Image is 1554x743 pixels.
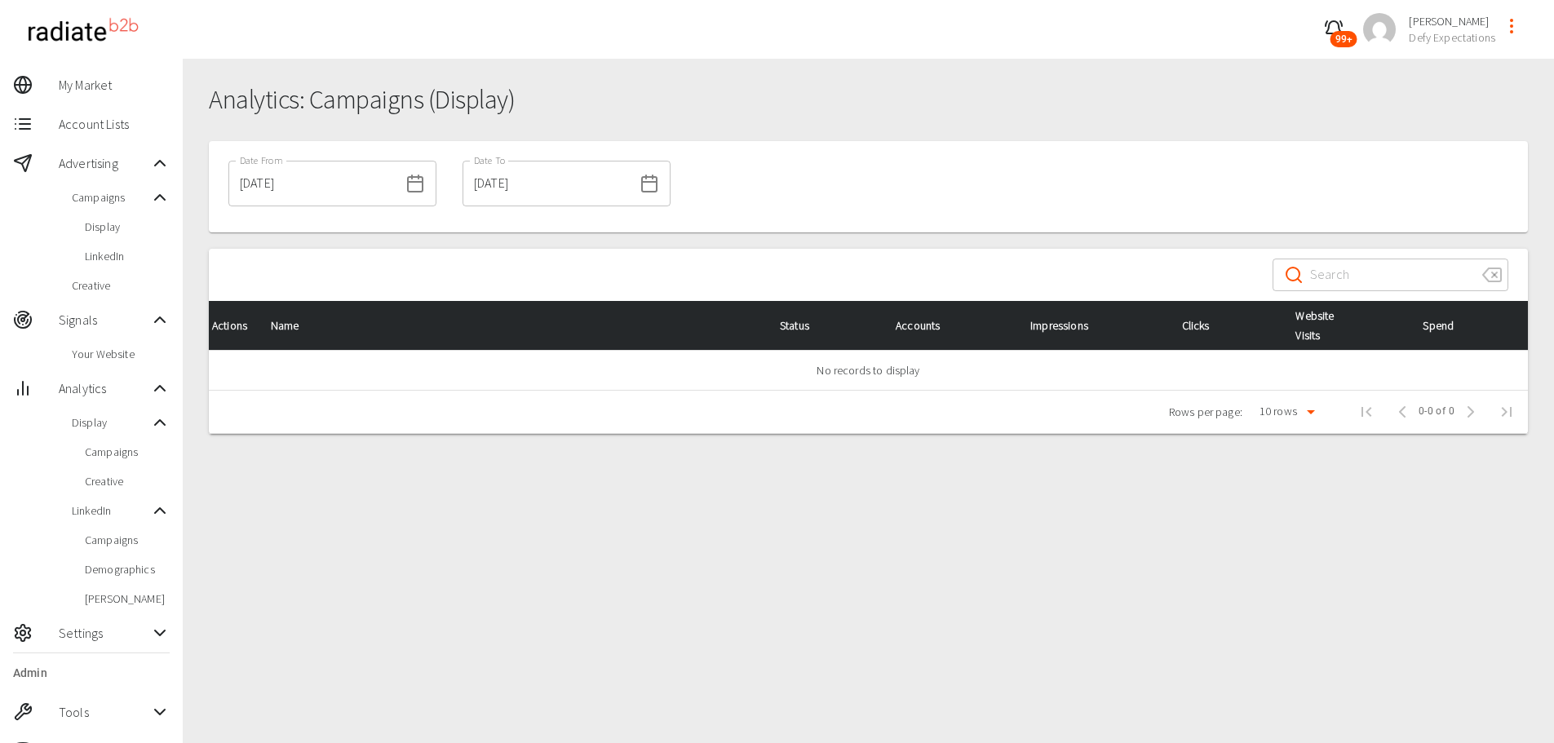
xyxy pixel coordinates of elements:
span: Last Page [1487,392,1526,431]
label: Date From [240,153,282,167]
div: 10 rows [1255,403,1301,419]
span: Name [271,316,325,335]
span: Creative [72,277,170,294]
span: Website Visits [1295,306,1385,345]
span: Status [780,316,835,335]
div: Clicks [1182,316,1270,335]
span: Demographics [85,561,170,577]
td: No records to display [209,350,1528,390]
span: Account Lists [59,114,170,134]
span: Tools [59,702,150,722]
div: Accounts [896,316,1004,335]
span: Settings [59,623,150,643]
span: Campaigns [72,189,150,206]
span: Creative [85,473,170,489]
button: 99+ [1317,13,1350,46]
span: First Page [1347,392,1386,431]
img: a2ca95db2cb9c46c1606a9dd9918c8c6 [1363,13,1396,46]
span: Display [72,414,150,431]
button: profile-menu [1495,10,1528,42]
div: Website Visits [1295,306,1397,345]
span: Signals [59,310,150,329]
h1: Analytics: Campaigns (Display) [209,85,1528,115]
span: LinkedIn [72,502,150,519]
span: My Market [59,75,170,95]
span: Spend [1423,316,1480,335]
p: Rows per page: [1169,404,1242,420]
span: Previous Page [1386,396,1419,428]
span: 99+ [1330,31,1357,47]
span: Impressions [1030,316,1114,335]
div: Impressions [1030,316,1156,335]
span: Analytics [59,378,150,398]
span: 0-0 of 0 [1419,404,1454,420]
img: radiateb2b_logo_black.png [20,11,146,48]
div: Spend [1423,316,1515,335]
span: Clicks [1182,316,1236,335]
span: LinkedIn [85,248,170,264]
input: dd/mm/yyyy [463,161,633,206]
div: Name [271,316,754,335]
div: 10 rows [1249,400,1321,423]
span: Accounts [896,316,966,335]
label: Date To [474,153,506,167]
input: Search [1310,252,1469,298]
span: Defy Expectations [1409,29,1495,46]
span: Display [85,219,170,235]
span: Campaigns [85,444,170,460]
span: Campaigns [85,532,170,548]
div: Status [780,316,870,335]
span: Advertising [59,153,150,173]
span: Next Page [1454,396,1487,428]
svg: Search [1284,265,1304,285]
span: [PERSON_NAME] [85,590,170,607]
span: Your Website [72,346,170,362]
input: dd/mm/yyyy [228,161,399,206]
span: [PERSON_NAME] [1409,13,1495,29]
